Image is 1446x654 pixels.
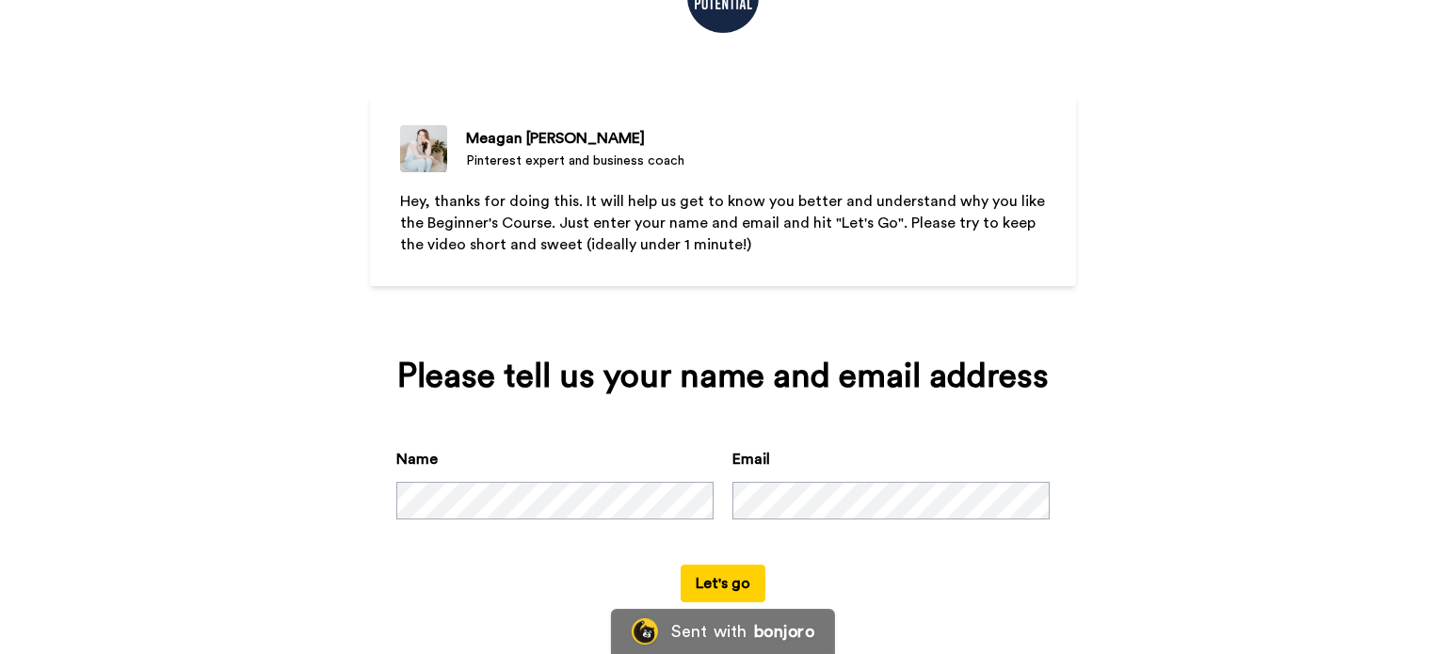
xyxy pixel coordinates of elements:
label: Name [396,448,438,471]
div: Meagan [PERSON_NAME] [466,127,684,150]
label: Email [732,448,770,471]
a: Bonjoro LogoSent withbonjoro [611,609,835,654]
img: Pinterest expert and business coach [400,125,447,172]
div: Sent with [671,623,747,640]
div: Pinterest expert and business coach [466,152,684,170]
button: Let's go [681,565,765,602]
div: bonjoro [754,623,814,640]
img: Bonjoro Logo [632,618,658,645]
div: Please tell us your name and email address [396,358,1050,395]
span: Hey, thanks for doing this. It will help us get to know you better and understand why you like th... [400,194,1049,252]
